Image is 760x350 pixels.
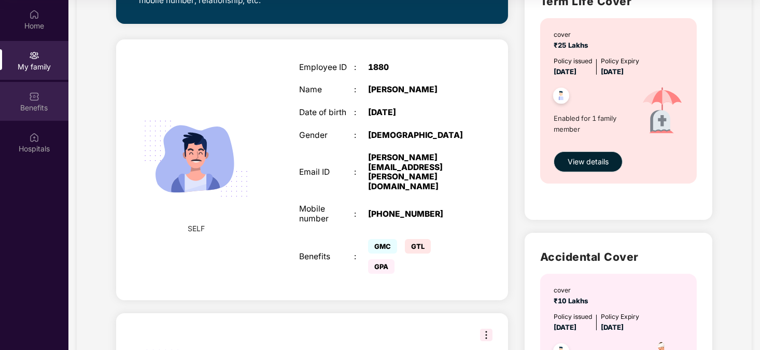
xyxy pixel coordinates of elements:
[554,323,576,331] span: [DATE]
[540,248,697,265] h2: Accidental Cover
[601,56,639,66] div: Policy Expiry
[405,239,431,254] span: GTL
[299,108,354,118] div: Date of birth
[554,30,593,39] div: cover
[354,167,368,177] div: :
[368,209,464,219] div: [PHONE_NUMBER]
[132,94,260,223] img: svg+xml;base64,PHN2ZyB4bWxucz0iaHR0cDovL3d3dy53My5vcmcvMjAwMC9zdmciIHdpZHRoPSIyMjQiIGhlaWdodD0iMT...
[299,131,354,141] div: Gender
[354,85,368,95] div: :
[554,56,592,66] div: Policy issued
[29,9,39,20] img: svg+xml;base64,PHN2ZyBpZD0iSG9tZSIgeG1sbnM9Imh0dHA6Ly93d3cudzMub3JnLzIwMDAvc3ZnIiB3aWR0aD0iMjAiIG...
[548,85,574,110] img: svg+xml;base64,PHN2ZyB4bWxucz0iaHR0cDovL3d3dy53My5vcmcvMjAwMC9zdmciIHdpZHRoPSI0OC45NDMiIGhlaWdodD...
[554,312,592,321] div: Policy issued
[299,85,354,95] div: Name
[29,50,39,61] img: svg+xml;base64,PHN2ZyB3aWR0aD0iMjAiIGhlaWdodD0iMjAiIHZpZXdCb3g9IjAgMCAyMCAyMCIgZmlsbD0ibm9uZSIgeG...
[299,252,354,262] div: Benefits
[554,113,630,134] span: Enabled for 1 family member
[480,329,492,341] img: svg+xml;base64,PHN2ZyB3aWR0aD0iMzIiIGhlaWdodD0iMzIiIHZpZXdCb3g9IjAgMCAzMiAzMiIgZmlsbD0ibm9uZSIgeG...
[188,223,205,234] span: SELF
[354,108,368,118] div: :
[554,151,623,172] button: View details
[368,153,464,191] div: [PERSON_NAME][EMAIL_ADDRESS][PERSON_NAME][DOMAIN_NAME]
[29,132,39,143] img: svg+xml;base64,PHN2ZyBpZD0iSG9zcGl0YWxzIiB4bWxucz0iaHR0cDovL3d3dy53My5vcmcvMjAwMC9zdmciIHdpZHRoPS...
[368,85,464,95] div: [PERSON_NAME]
[601,323,624,331] span: [DATE]
[601,67,624,76] span: [DATE]
[554,285,593,295] div: cover
[368,131,464,141] div: [DEMOGRAPHIC_DATA]
[554,67,576,76] span: [DATE]
[29,91,39,102] img: svg+xml;base64,PHN2ZyBpZD0iQmVuZWZpdHMiIHhtbG5zPSJodHRwOi8vd3d3LnczLm9yZy8yMDAwL3N2ZyIgd2lkdGg9Ij...
[299,167,354,177] div: Email ID
[368,259,395,274] span: GPA
[354,252,368,262] div: :
[354,209,368,219] div: :
[354,131,368,141] div: :
[368,63,464,73] div: 1880
[568,156,609,167] span: View details
[554,297,593,305] span: ₹10 Lakhs
[368,239,397,254] span: GMC
[554,41,593,49] span: ₹25 Lakhs
[299,204,354,223] div: Mobile number
[630,77,694,146] img: icon
[299,63,354,73] div: Employee ID
[354,63,368,73] div: :
[601,312,639,321] div: Policy Expiry
[368,108,464,118] div: [DATE]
